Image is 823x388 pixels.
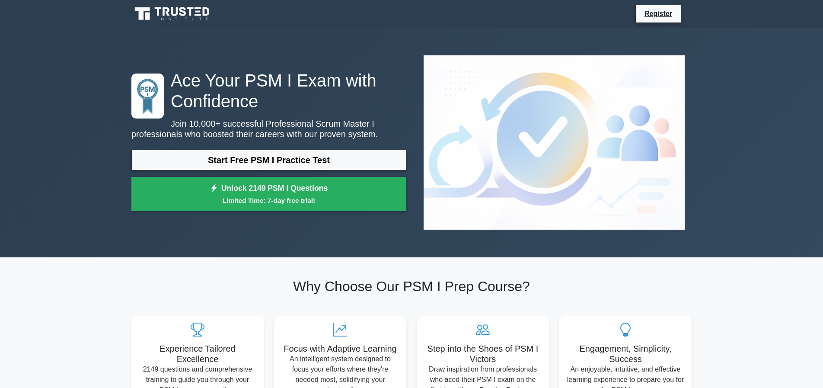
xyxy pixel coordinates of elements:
h5: Step into the Shoes of PSM I Victors [424,343,542,364]
h1: Ace Your PSM I Exam with Confidence [131,70,406,112]
small: Limited Time: 7-day free trial! [142,196,396,205]
p: Join 10,000+ successful Professional Scrum Master I professionals who boosted their careers with ... [131,119,406,139]
img: Professional Scrum Master I Preview [417,48,692,237]
h5: Focus with Adaptive Learning [281,343,399,354]
a: Register [639,8,677,19]
h5: Engagement, Simplicity, Success [566,343,685,364]
a: Unlock 2149 PSM I QuestionsLimited Time: 7-day free trial! [131,177,406,212]
h5: Experience Tailored Excellence [138,343,257,364]
h2: Why Choose Our PSM I Prep Course? [131,278,692,295]
a: Start Free PSM I Practice Test [131,150,406,170]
